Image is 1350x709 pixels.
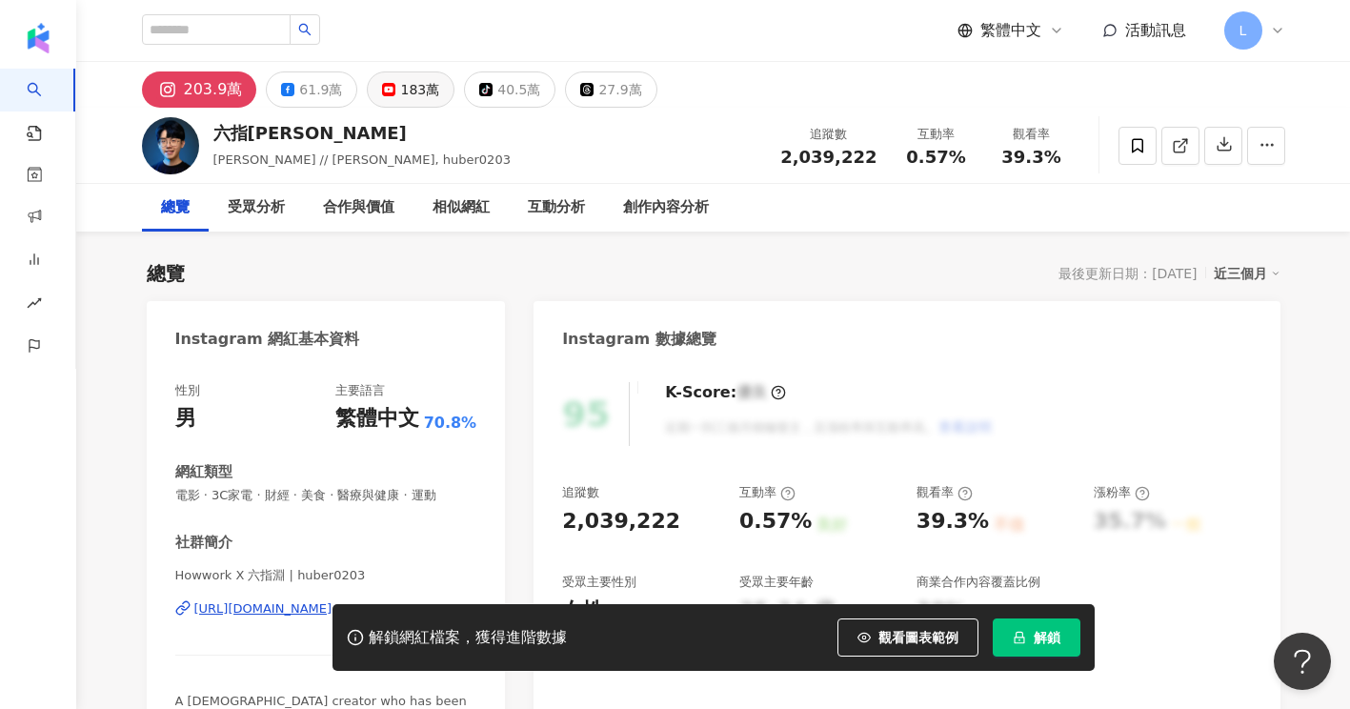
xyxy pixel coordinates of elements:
span: 活動訊息 [1125,21,1186,39]
span: 解鎖 [1034,630,1060,645]
div: 受眾分析 [228,196,285,219]
div: 互動率 [739,484,796,501]
div: 女性 [562,597,604,626]
button: 40.5萬 [464,71,555,108]
div: 近三個月 [1214,261,1280,286]
div: 商業合作內容覆蓋比例 [917,574,1040,591]
button: 61.9萬 [266,71,357,108]
img: logo icon [23,23,53,53]
div: 27.9萬 [598,76,641,103]
div: 男 [175,404,196,434]
a: [URL][DOMAIN_NAME] [175,600,477,618]
img: KOL Avatar [142,117,199,174]
button: 27.9萬 [565,71,656,108]
div: 追蹤數 [780,125,876,144]
div: 漲粉率 [1094,484,1150,501]
div: 解鎖網紅檔案，獲得進階數據 [369,628,567,648]
div: 觀看率 [996,125,1068,144]
span: lock [1013,631,1026,644]
span: 2,039,222 [780,147,876,167]
div: Instagram 數據總覽 [562,329,716,350]
div: 最後更新日期：[DATE] [1058,266,1197,281]
div: [URL][DOMAIN_NAME] [194,600,332,618]
div: 總覽 [161,196,190,219]
div: 互動率 [900,125,973,144]
span: 觀看圖表範例 [878,630,958,645]
span: L [1239,20,1247,41]
span: Howwork X 六指淵 | huber0203 [175,567,477,584]
div: 繁體中文 [335,404,419,434]
span: 0.57% [906,148,965,167]
a: search [27,69,65,143]
div: 創作內容分析 [623,196,709,219]
div: 203.9萬 [184,76,243,103]
button: 183萬 [367,71,454,108]
div: 追蹤數 [562,484,599,501]
span: search [298,23,312,36]
span: 70.8% [424,413,477,434]
div: 網紅類型 [175,462,232,482]
div: 相似網紅 [433,196,490,219]
div: 183萬 [400,76,439,103]
span: 繁體中文 [980,20,1041,41]
div: K-Score : [665,382,786,403]
div: 主要語言 [335,382,385,399]
div: 互動分析 [528,196,585,219]
div: 39.3% [917,507,989,537]
span: rise [27,284,42,327]
button: 203.9萬 [142,71,257,108]
div: 2,039,222 [562,507,680,537]
div: 合作與價值 [323,196,394,219]
div: 40.5萬 [497,76,540,103]
div: 觀看率 [917,484,973,501]
div: 0.57% [739,507,812,537]
span: [PERSON_NAME] // [PERSON_NAME], huber0203 [213,152,511,167]
div: 社群簡介 [175,533,232,553]
button: 解鎖 [993,618,1080,657]
div: 性別 [175,382,200,399]
div: 受眾主要性別 [562,574,636,591]
div: 61.9萬 [299,76,342,103]
div: 總覽 [147,260,185,287]
span: 電影 · 3C家電 · 財經 · 美食 · 醫療與健康 · 運動 [175,487,477,504]
button: 觀看圖表範例 [837,618,978,657]
div: 六指[PERSON_NAME] [213,121,511,145]
div: Instagram 網紅基本資料 [175,329,360,350]
span: 39.3% [1001,148,1060,167]
div: 受眾主要年齡 [739,574,814,591]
